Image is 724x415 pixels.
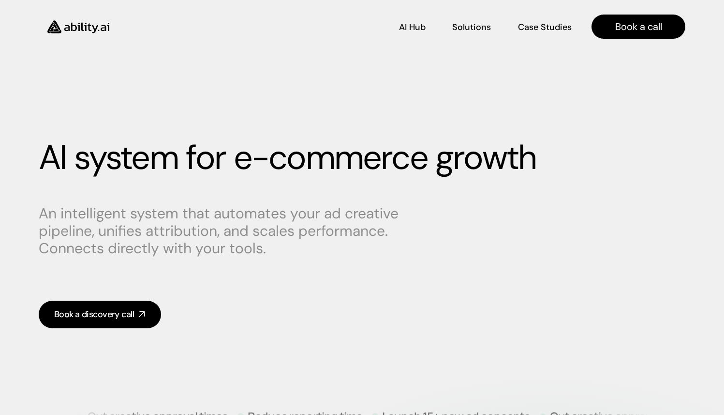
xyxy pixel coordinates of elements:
a: Book a call [591,15,685,39]
p: AI Hub [399,21,426,33]
a: AI Hub [399,18,426,35]
h1: AI system for e-commerce growth [39,138,685,178]
p: Solutions [452,21,491,33]
p: An intelligent system that automates your ad creative pipeline, unifies attribution, and scales p... [39,205,406,257]
a: Case Studies [517,18,572,35]
h3: Ready-to-use in Slack [56,91,124,101]
p: Book a call [615,20,662,33]
a: Solutions [452,18,491,35]
div: Book a discovery call [54,308,134,321]
a: Book a discovery call [39,301,161,328]
nav: Main navigation [123,15,685,39]
p: Case Studies [518,21,572,33]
